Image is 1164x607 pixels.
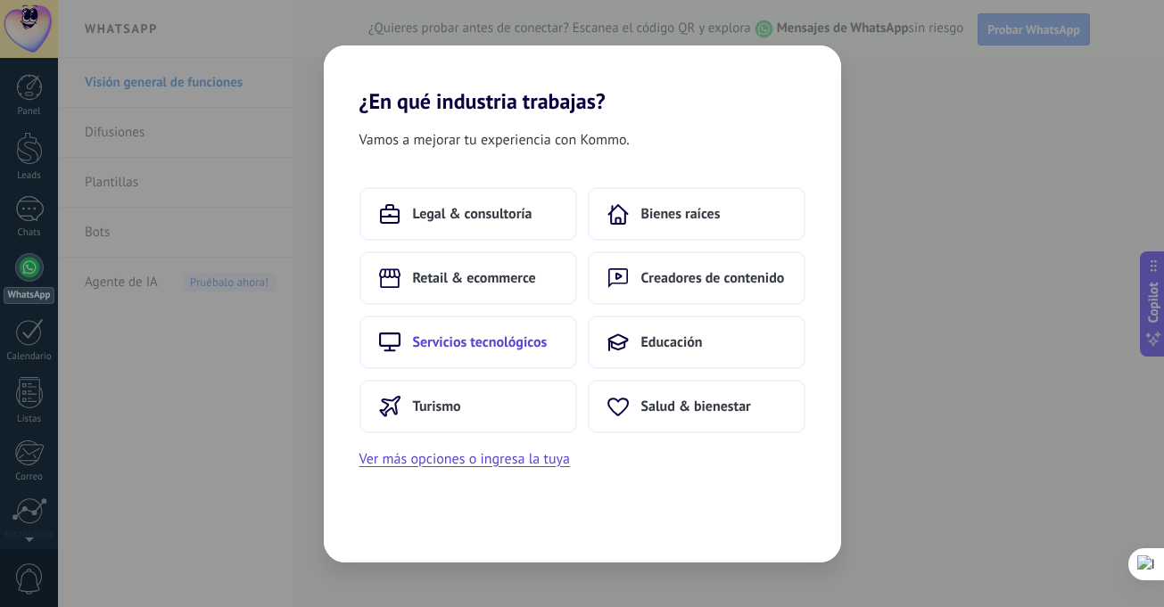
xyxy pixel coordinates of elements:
span: Legal & consultoría [413,205,532,223]
button: Retail & ecommerce [359,251,577,305]
button: Legal & consultoría [359,187,577,241]
span: Salud & bienestar [641,398,751,415]
button: Creadores de contenido [588,251,805,305]
span: Turismo [413,398,461,415]
span: Vamos a mejorar tu experiencia con Kommo. [359,128,630,152]
button: Salud & bienestar [588,380,805,433]
span: Educación [641,333,703,351]
span: Creadores de contenido [641,269,785,287]
button: Ver más opciones o ingresa la tuya [359,447,570,471]
span: Retail & ecommerce [413,269,536,287]
button: Turismo [359,380,577,433]
span: Bienes raíces [641,205,721,223]
button: Servicios tecnológicos [359,316,577,369]
span: Servicios tecnológicos [413,333,548,351]
button: Bienes raíces [588,187,805,241]
button: Educación [588,316,805,369]
h2: ¿En qué industria trabajas? [324,45,841,114]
